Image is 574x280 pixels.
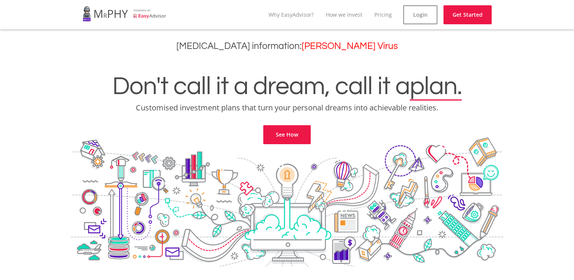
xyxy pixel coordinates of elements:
a: Get Started [443,5,492,24]
a: [PERSON_NAME] Virus [302,41,398,51]
a: How we invest [326,11,362,18]
a: Pricing [374,11,392,18]
a: Why EasyAdvisor? [269,11,314,18]
h3: [MEDICAL_DATA] information: [6,41,568,52]
p: Customised investment plans that turn your personal dreams into achievable realities. [6,102,568,113]
span: plan. [410,74,462,99]
a: See How [263,125,311,144]
a: Login [403,5,437,24]
h1: Don't call it a dream, call it a [6,74,568,99]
